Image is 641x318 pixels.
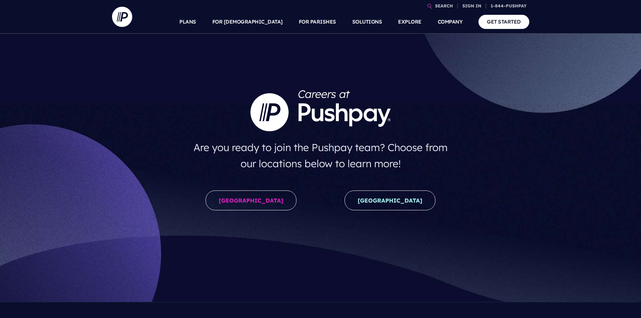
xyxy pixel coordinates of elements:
a: FOR PARISHES [299,10,336,34]
a: GET STARTED [478,15,529,29]
a: FOR [DEMOGRAPHIC_DATA] [212,10,283,34]
h4: Are you ready to join the Pushpay team? Choose from our locations below to learn more! [187,137,454,174]
a: EXPLORE [398,10,422,34]
a: [GEOGRAPHIC_DATA] [206,190,296,210]
a: COMPANY [438,10,463,34]
a: PLANS [179,10,196,34]
a: [GEOGRAPHIC_DATA] [345,190,435,210]
a: SOLUTIONS [352,10,382,34]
